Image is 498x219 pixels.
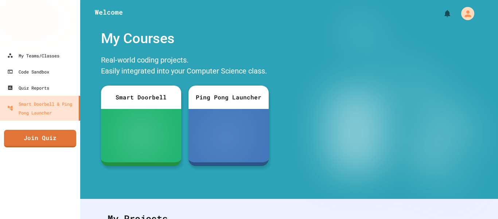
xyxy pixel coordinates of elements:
img: sdb-white.svg [131,121,151,150]
div: My Courses [97,24,272,53]
div: My Account [454,5,476,22]
div: Smart Doorbell & Ping Pong Launcher [7,99,76,117]
a: Join Quiz [4,130,76,147]
img: ppl-with-ball.png [212,121,245,150]
div: My Notifications [429,7,454,20]
div: Ping Pong Launcher [188,86,269,109]
div: Real-world coding projects. Easily integrated into your Computer Science class. [97,53,272,80]
img: logo-orange.svg [7,7,73,26]
div: My Teams/Classes [7,51,59,60]
div: Quiz Reports [7,83,49,92]
img: banner-image-my-projects.png [296,24,491,192]
div: Smart Doorbell [101,86,181,109]
div: Code Sandbox [7,67,49,76]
